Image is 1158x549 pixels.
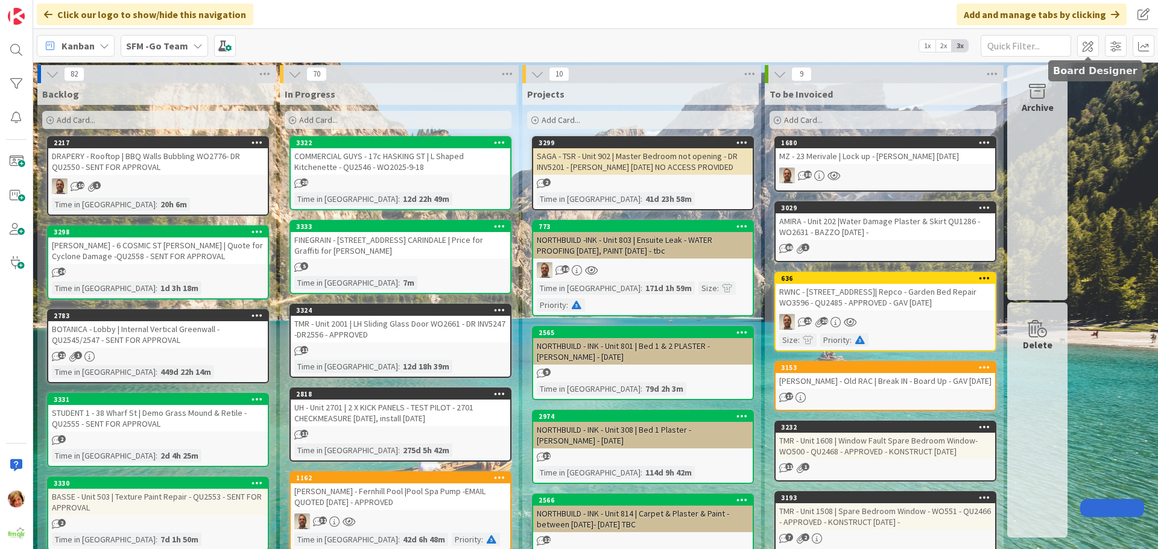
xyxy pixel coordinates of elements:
div: 79d 2h 3m [642,382,686,395]
div: SAGA - TSR - Unit 902 | Master Bedroom not opening - DR INV5201 - [PERSON_NAME] [DATE] NO ACCESS ... [533,148,753,175]
div: 3330 [54,479,268,488]
div: SD [48,178,268,194]
img: avatar [8,524,25,541]
div: 1680MZ - 23 Merivale | Lock up - [PERSON_NAME] [DATE] [776,137,995,164]
div: FINEGRAIN - [STREET_ADDRESS] CARINDALE | Price for Graffiti for [PERSON_NAME] [291,232,510,259]
div: 3298 [54,228,268,236]
div: 1680 [781,139,995,147]
span: 10 [549,67,569,81]
span: : [398,360,400,373]
div: Time in [GEOGRAPHIC_DATA] [294,276,398,289]
span: 2x [935,40,952,52]
span: 5 [300,262,308,270]
a: 3333FINEGRAIN - [STREET_ADDRESS] CARINDALE | Price for Graffiti for [PERSON_NAME]Time in [GEOGRAP... [289,220,511,294]
div: 2783 [48,310,268,321]
div: 7d 1h 50m [157,533,201,546]
div: 20h 6m [157,198,190,211]
span: Kanban [62,39,95,53]
div: 2566 [533,495,753,506]
div: 3331 [48,394,268,405]
div: 2974 [539,412,753,421]
div: 7m [400,276,417,289]
div: Time in [GEOGRAPHIC_DATA] [537,192,641,205]
a: 773NORTHBUILD -INK - Unit 803 | Ensuite Leak - WATER PROOFING [DATE], PAINT [DATE] - tbcSDTime in... [532,220,754,316]
div: 3324TMR - Unit 2001 | LH Sliding Glass Door WO2661 - DR INV5247 -DR2556 - APPROVED [291,305,510,342]
div: 2818UH - Unit 2701 | 2 X KICK PANELS - TEST PILOT - 2701 CHECKMEASURE [DATE], install [DATE] [291,389,510,426]
span: 3x [952,40,968,52]
div: 449d 22h 14m [157,365,214,378]
div: 2783 [54,312,268,320]
span: 31 [319,516,327,524]
div: 42d 6h 48m [400,533,448,546]
span: 2 [543,178,551,186]
input: Quick Filter... [981,35,1071,57]
div: 3193TMR - Unit 1508 | Spare Bedroom Window - WO551 - QU2466 - APPROVED - KONSTRUCT [DATE] - [776,492,995,530]
div: 1162 [296,474,510,482]
span: : [156,281,157,295]
div: Time in [GEOGRAPHIC_DATA] [537,281,641,295]
span: 1x [919,40,935,52]
div: Time in [GEOGRAPHIC_DATA] [294,444,398,457]
div: TMR - Unit 1508 | Spare Bedroom Window - WO551 - QU2466 - APPROVED - KONSTRUCT [DATE] - [776,503,995,530]
div: 3299SAGA - TSR - Unit 902 | Master Bedroom not opening - DR INV5201 - [PERSON_NAME] [DATE] NO ACC... [533,137,753,175]
a: 2565NORTHBUILD - INK - Unit 801 | Bed 1 & 2 PLASTER - [PERSON_NAME] - [DATE]Time in [GEOGRAPHIC_D... [532,326,754,400]
div: 3193 [781,494,995,502]
div: SD [776,314,995,330]
span: : [398,444,400,457]
span: 2 [802,533,809,541]
div: 3153[PERSON_NAME] - Old RAC | Break IN - Board Up - GAV [DATE] [776,362,995,389]
div: [PERSON_NAME] - Old RAC | Break IN - Board Up - GAV [DATE] [776,373,995,389]
div: 2565 [539,328,753,337]
div: 275d 5h 42m [400,444,452,457]
span: 24 [58,268,66,275]
div: 1680 [776,137,995,148]
span: To be Invoiced [770,88,833,100]
div: 3333 [296,222,510,231]
div: 3232TMR - Unit 1608 | Window Fault Spare Bedroom Window- WO500 - QU2468 - APPROVED - KONSTRUCT [D... [776,422,995,459]
div: Time in [GEOGRAPHIC_DATA] [52,533,156,546]
span: 10 [77,181,84,189]
span: 66 [785,243,793,251]
img: SD [294,513,310,529]
div: 3333 [291,221,510,232]
span: : [641,281,642,295]
div: Archive [1022,100,1054,115]
span: 12 [543,536,551,544]
div: NORTHBUILD -INK - Unit 803 | Ensuite Leak - WATER PROOFING [DATE], PAINT [DATE] - tbc [533,232,753,259]
a: 2818UH - Unit 2701 | 2 X KICK PANELS - TEST PILOT - 2701 CHECKMEASURE [DATE], install [DATE]Time ... [289,387,511,462]
img: SD [537,262,552,278]
div: 3232 [776,422,995,433]
div: [PERSON_NAME] - 6 COSMIC ST [PERSON_NAME] | Quote for Cyclone Damage -QU2558 - SENT FOR APPROVAL [48,237,268,264]
div: 636 [781,274,995,283]
span: 11 [785,463,793,471]
span: 20 [820,317,828,325]
div: 3153 [776,362,995,373]
span: Backlog [42,88,79,100]
div: Size [779,333,798,347]
div: Time in [GEOGRAPHIC_DATA] [294,360,398,373]
div: SD [776,168,995,183]
span: : [566,298,568,312]
div: 2217DRAPERY - Rooftop | BBQ Walls Bubbling WO2776- DR QU2550 - SENT FOR APPROVAL [48,137,268,175]
span: 9 [543,368,551,376]
div: SD [533,262,753,278]
div: Priority [452,533,481,546]
span: : [398,192,400,205]
span: 9 [791,67,812,81]
div: NORTHBUILD - INK - Unit 308 | Bed 1 Plaster - [PERSON_NAME] - [DATE] [533,422,753,448]
div: Time in [GEOGRAPHIC_DATA] [537,382,641,395]
a: 3298[PERSON_NAME] - 6 COSMIC ST [PERSON_NAME] | Quote for Cyclone Damage -QU2558 - SENT FOR APPRO... [47,225,269,300]
div: Time in [GEOGRAPHIC_DATA] [294,533,398,546]
div: 2566NORTHBUILD - INK - Unit 814 | Carpet & Plaster & Paint - between [DATE]- [DATE] TBC [533,495,753,532]
span: 2 [58,435,66,443]
span: : [156,449,157,462]
a: 3299SAGA - TSR - Unit 902 | Master Bedroom not opening - DR INV5201 - [PERSON_NAME] [DATE] NO ACC... [532,136,754,210]
span: 70 [306,67,327,81]
div: 3153 [781,363,995,372]
div: 3193 [776,492,995,503]
div: 12d 18h 39m [400,360,452,373]
div: 2565 [533,327,753,338]
div: Click our logo to show/hide this navigation [37,4,253,25]
div: 2217 [54,139,268,147]
span: 32 [543,452,551,460]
